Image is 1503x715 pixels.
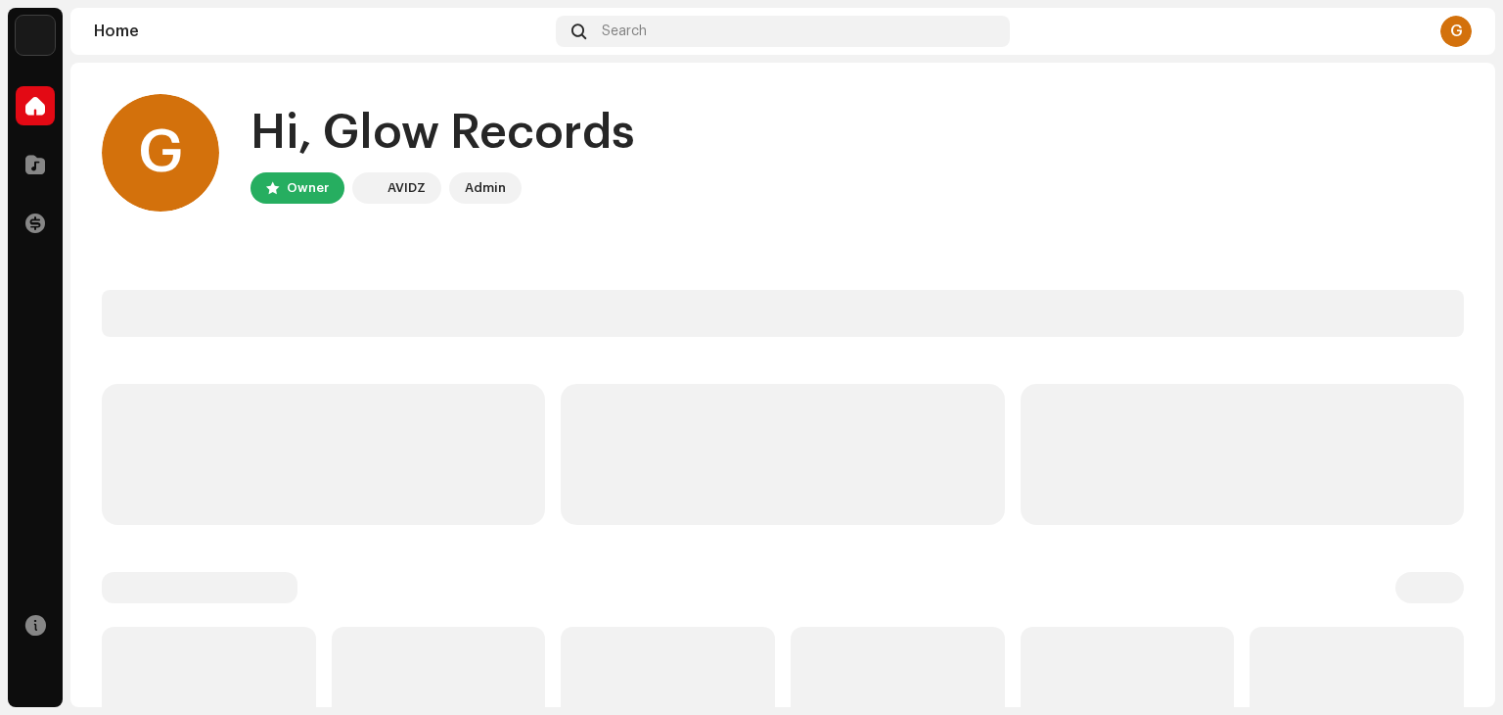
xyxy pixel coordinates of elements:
[1440,16,1472,47] div: G
[602,24,647,39] span: Search
[287,176,329,200] div: Owner
[102,94,219,212] div: G
[250,102,635,165] div: Hi, Glow Records
[387,176,426,200] div: AVIDZ
[465,176,506,200] div: Admin
[94,24,548,39] div: Home
[356,176,380,200] img: 10d72f0b-d06a-424f-aeaa-9c9f537e57b6
[16,16,55,55] img: 10d72f0b-d06a-424f-aeaa-9c9f537e57b6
